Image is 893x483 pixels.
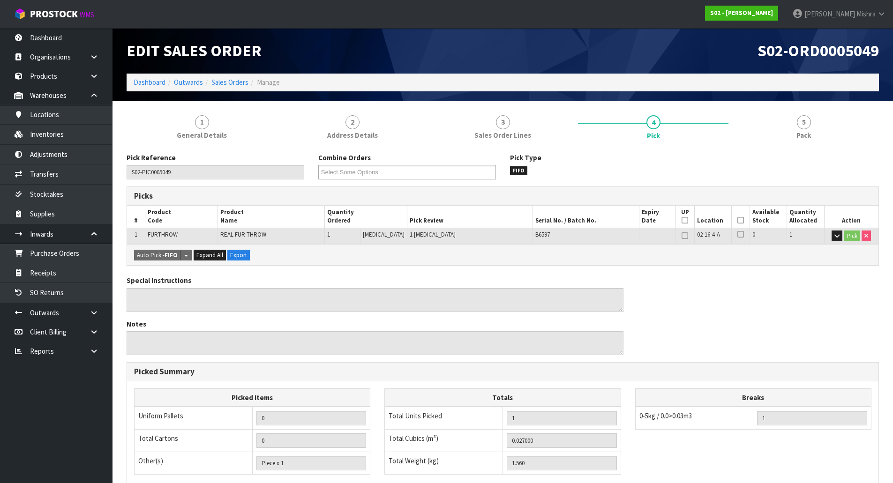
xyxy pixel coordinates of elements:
button: Pick [844,230,860,242]
span: FURTHROW [148,230,178,238]
h3: Picked Summary [134,367,871,376]
th: Serial No. / Batch No. [533,206,639,228]
span: Edit Sales Order [127,41,262,60]
label: Pick Reference [127,153,176,163]
span: Manage [257,78,280,87]
th: Totals [385,388,621,407]
label: Special Instructions [127,275,191,285]
span: ProStock [30,8,78,20]
span: S02-ORD0005049 [758,41,879,60]
span: Pack [796,130,811,140]
button: Auto Pick -FIFO [134,250,180,261]
input: OUTERS TOTAL = CTN [256,433,367,448]
span: Address Details [327,130,378,140]
th: Quantity Allocated [787,206,824,228]
label: Combine Orders [318,153,371,163]
th: Breaks [635,388,871,407]
span: REAL FUR THROW [220,230,266,238]
span: 1 [195,115,209,129]
button: Export [227,250,250,261]
img: cube-alt.png [14,8,26,20]
td: Total Units Picked [385,407,503,430]
span: Pick [647,131,660,141]
strong: S02 - [PERSON_NAME] [710,9,773,17]
span: 1 [MEDICAL_DATA] [410,230,456,238]
th: Expiry Date [639,206,676,228]
span: 1 [135,230,137,238]
td: Total Weight (kg) [385,452,503,475]
span: Sales Order Lines [474,130,531,140]
span: 5 [797,115,811,129]
td: Total Cubics (m³) [385,430,503,452]
th: UP [676,206,695,228]
span: [MEDICAL_DATA] [363,230,405,238]
a: Sales Orders [211,78,248,87]
th: Quantity Ordered [324,206,407,228]
td: Other(s) [135,452,253,475]
a: Dashboard [134,78,165,87]
th: Product Code [145,206,218,228]
span: 4 [646,115,660,129]
button: Expand All [194,250,226,261]
td: Total Cartons [135,430,253,452]
label: Notes [127,319,146,329]
input: UNIFORM P LINES [256,411,367,425]
span: 2 [345,115,360,129]
th: Action [824,206,878,228]
a: Outwards [174,78,203,87]
span: 1 [789,230,792,238]
span: 1 [327,230,330,238]
span: B6597 [535,230,550,238]
th: Product Name [218,206,324,228]
th: Location [694,206,731,228]
span: 0 [752,230,755,238]
span: FIFO [510,166,528,176]
th: Available Stock [750,206,787,228]
a: S02 - [PERSON_NAME] [705,6,778,21]
span: 0-5kg / 0.0>0.03m3 [639,411,692,420]
strong: FIFO [165,251,178,259]
span: 02-16-4-A [697,230,720,238]
h3: Picks [134,192,496,201]
td: Uniform Pallets [135,407,253,430]
th: # [127,206,145,228]
label: Pick Type [510,153,541,163]
span: Mishra [856,9,876,18]
span: Expand All [196,251,223,259]
span: General Details [177,130,227,140]
th: Picked Items [135,388,370,407]
span: [PERSON_NAME] [804,9,855,18]
small: WMS [80,10,94,19]
span: 3 [496,115,510,129]
th: Pick Review [407,206,533,228]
